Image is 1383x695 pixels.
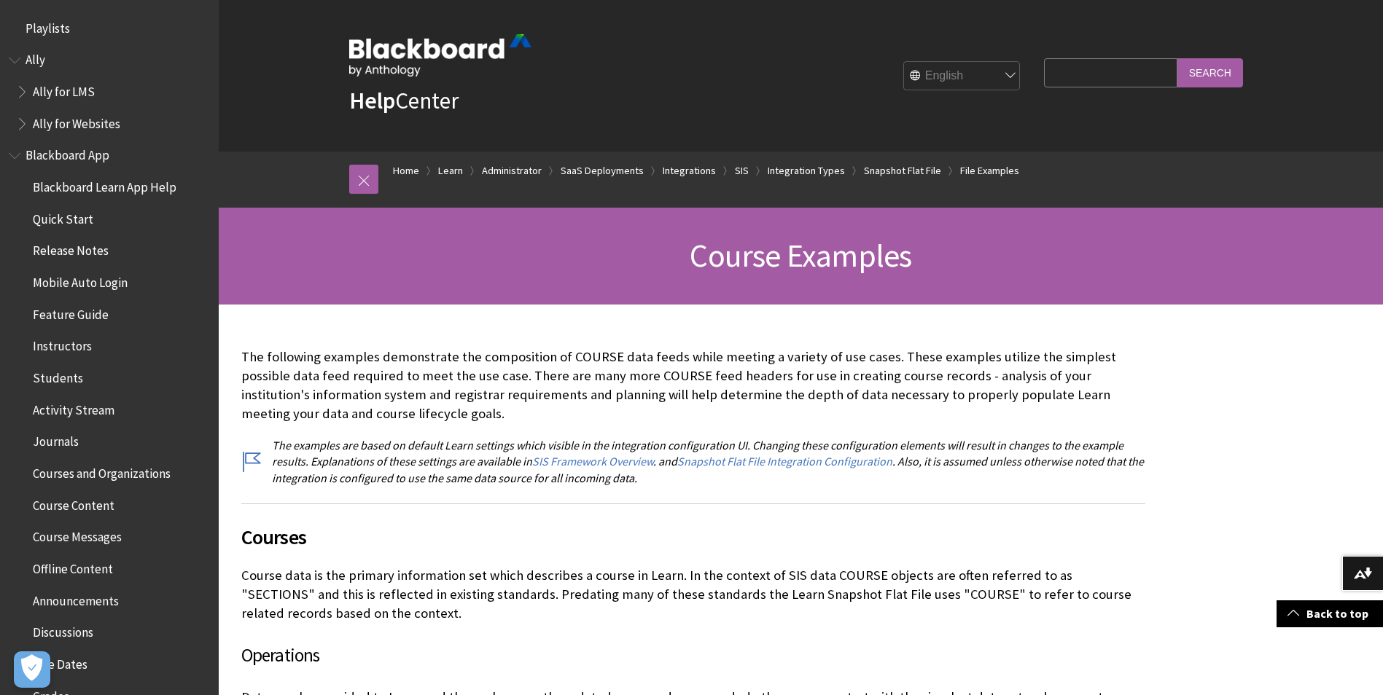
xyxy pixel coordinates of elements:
span: Courses [241,522,1145,552]
h3: Operations [241,642,1145,670]
span: Due Dates [33,652,87,672]
span: Release Notes [33,239,109,259]
span: Course Content [33,493,114,513]
span: Courses and Organizations [33,461,171,481]
select: Site Language Selector [904,62,1021,91]
span: Quick Start [33,207,93,227]
nav: Book outline for Playlists [9,16,210,41]
span: Ally [26,48,45,68]
span: Feature Guide [33,302,109,322]
span: Instructors [33,334,92,354]
span: Course Messages [33,525,122,545]
a: Back to top [1277,600,1383,627]
p: Course data is the primary information set which describes a course in Learn. In the context of S... [241,566,1145,624]
span: Activity Stream [33,398,114,417]
a: Administrator [482,162,542,180]
span: Announcements [33,589,119,608]
a: HelpCenter [349,86,459,115]
span: Ally for LMS [33,79,95,99]
span: Course Examples [690,235,911,275]
a: Home [393,162,419,180]
a: SIS [735,162,749,180]
a: Snapshot Flat File Integration Configuration [677,454,892,469]
a: Integration Types [768,162,845,180]
span: Offline Content [33,557,113,576]
span: Playlists [26,16,70,36]
a: SaaS Deployments [561,162,644,180]
a: File Examples [960,162,1019,180]
a: Snapshot Flat File [864,162,941,180]
span: Blackboard App [26,144,109,163]
p: The following examples demonstrate the composition of COURSE data feeds while meeting a variety o... [241,347,1145,424]
img: Blackboard by Anthology [349,34,531,76]
p: The examples are based on default Learn settings which visible in the integration configuration U... [241,437,1145,486]
span: Discussions [33,620,93,640]
a: Learn [438,162,463,180]
a: Integrations [663,162,716,180]
span: Blackboard Learn App Help [33,175,176,195]
span: Journals [33,430,79,449]
button: Open Preferences [14,651,50,688]
input: Search [1177,58,1243,87]
a: SIS Framework Overview [532,454,653,469]
span: Students [33,366,83,385]
nav: Book outline for Anthology Ally Help [9,48,210,136]
strong: Help [349,86,395,115]
span: Mobile Auto Login [33,270,128,290]
span: Ally for Websites [33,111,120,131]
